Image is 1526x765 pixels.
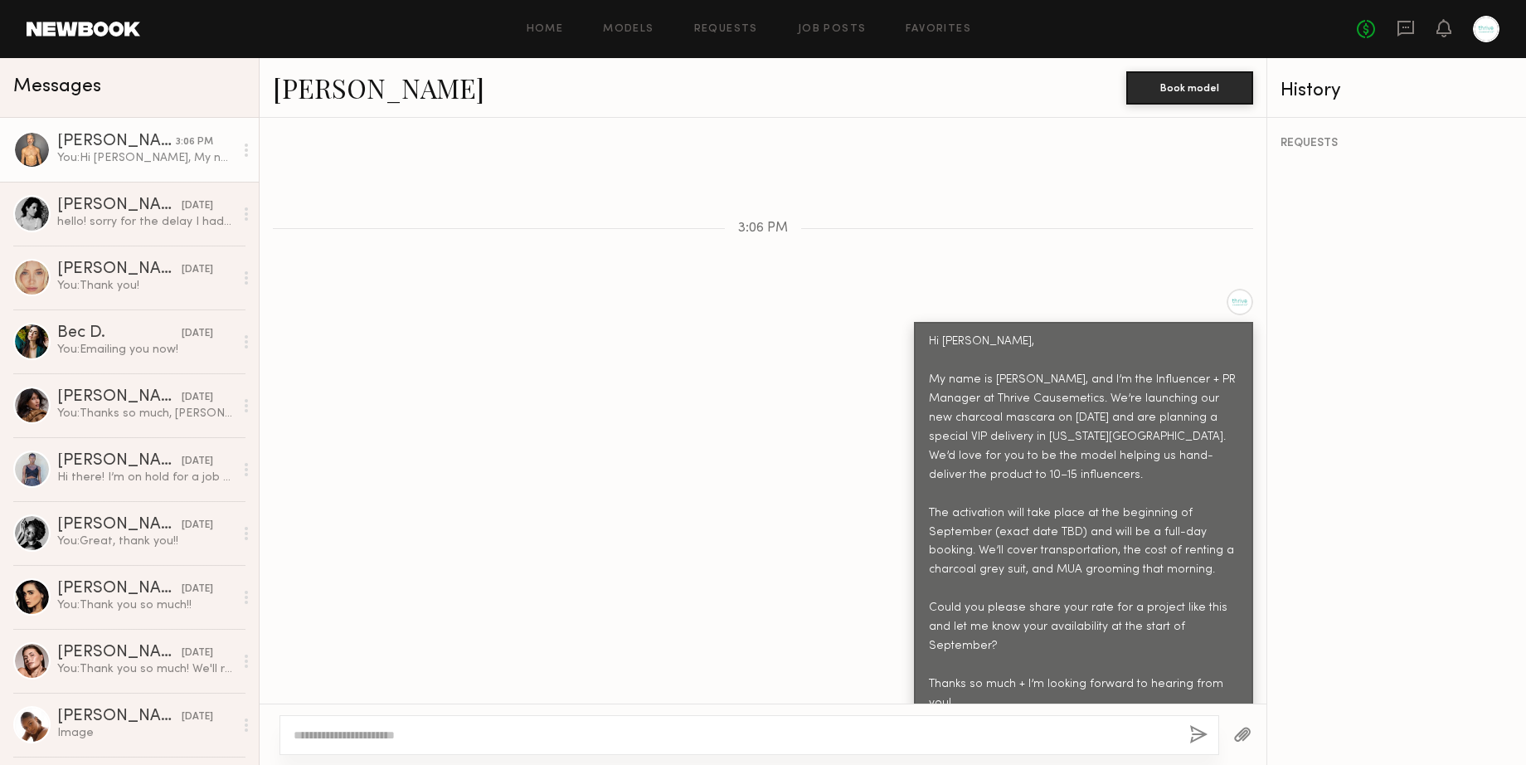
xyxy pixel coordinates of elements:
[57,278,234,294] div: You: Thank you!
[57,534,234,549] div: You: Great, thank you!!
[57,470,234,485] div: Hi there! I’m on hold for a job for the 13th I believe I will know if I’m working that by [DATE],...
[1281,81,1513,100] div: History
[57,325,182,342] div: Bec D.
[182,326,213,342] div: [DATE]
[798,24,867,35] a: Job Posts
[929,333,1238,752] div: Hi [PERSON_NAME], My name is [PERSON_NAME], and I’m the Influencer + PR Manager at Thrive Causeme...
[182,454,213,470] div: [DATE]
[176,134,213,150] div: 3:06 PM
[57,214,234,230] div: hello! sorry for the delay I had an issue with my account. here you go: [URL][DOMAIN_NAME] please...
[57,261,182,278] div: [PERSON_NAME]
[57,453,182,470] div: [PERSON_NAME]
[182,582,213,597] div: [DATE]
[182,518,213,534] div: [DATE]
[738,222,788,236] span: 3:06 PM
[1126,80,1253,94] a: Book model
[57,406,234,421] div: You: Thanks so much, [PERSON_NAME]!
[57,342,234,358] div: You: Emailing you now!
[694,24,758,35] a: Requests
[13,77,101,96] span: Messages
[57,581,182,597] div: [PERSON_NAME]
[57,150,234,166] div: You: Hi [PERSON_NAME], My name is [PERSON_NAME], and I’m the Influencer + PR Manager at Thrive Ca...
[57,517,182,534] div: [PERSON_NAME]
[182,646,213,661] div: [DATE]
[603,24,654,35] a: Models
[57,661,234,677] div: You: Thank you so much! We'll review and be back shortly!
[273,70,484,105] a: [PERSON_NAME]
[57,134,176,150] div: [PERSON_NAME]
[57,197,182,214] div: [PERSON_NAME]
[182,390,213,406] div: [DATE]
[1281,138,1513,149] div: REQUESTS
[1126,71,1253,105] button: Book model
[182,709,213,725] div: [DATE]
[57,597,234,613] div: You: Thank you so much!!
[57,389,182,406] div: [PERSON_NAME]
[57,645,182,661] div: [PERSON_NAME]
[527,24,564,35] a: Home
[57,709,182,725] div: [PERSON_NAME]
[182,262,213,278] div: [DATE]
[182,198,213,214] div: [DATE]
[906,24,971,35] a: Favorites
[57,725,234,741] div: Image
